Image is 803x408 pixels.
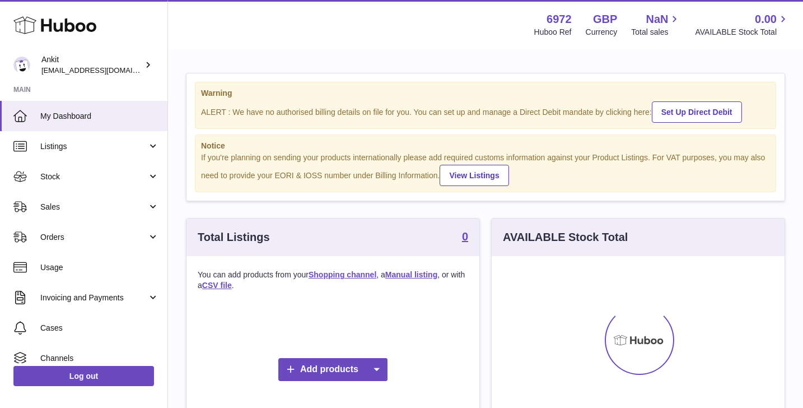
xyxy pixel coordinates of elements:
span: Invoicing and Payments [40,293,147,303]
strong: GBP [593,12,617,27]
div: Huboo Ref [534,27,572,38]
div: ALERT : We have no authorised billing details on file for you. You can set up and manage a Direct... [201,100,770,123]
span: NaN [646,12,668,27]
a: View Listings [440,165,508,186]
a: Add products [278,358,388,381]
a: Set Up Direct Debit [652,101,742,123]
a: 0.00 AVAILABLE Stock Total [695,12,790,38]
h3: Total Listings [198,230,270,245]
span: Total sales [631,27,681,38]
a: CSV file [202,281,232,290]
a: Manual listing [385,270,437,279]
a: NaN Total sales [631,12,681,38]
div: If you're planning on sending your products internationally please add required customs informati... [201,152,770,186]
p: You can add products from your , a , or with a . [198,270,468,291]
a: 0 [462,231,468,244]
strong: Notice [201,141,770,151]
span: Usage [40,262,159,273]
span: Sales [40,202,147,212]
img: ankit@huboo.co.uk [13,57,30,73]
strong: 0 [462,231,468,242]
span: Channels [40,353,159,364]
span: AVAILABLE Stock Total [695,27,790,38]
h3: AVAILABLE Stock Total [503,230,628,245]
strong: 6972 [547,12,572,27]
span: My Dashboard [40,111,159,122]
span: Orders [40,232,147,243]
span: Cases [40,323,159,333]
a: Log out [13,366,154,386]
span: Listings [40,141,147,152]
div: Currency [586,27,618,38]
span: 0.00 [755,12,777,27]
div: Ankit [41,54,142,76]
strong: Warning [201,88,770,99]
a: Shopping channel [309,270,376,279]
span: [EMAIL_ADDRESS][DOMAIN_NAME] [41,66,165,75]
span: Stock [40,171,147,182]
